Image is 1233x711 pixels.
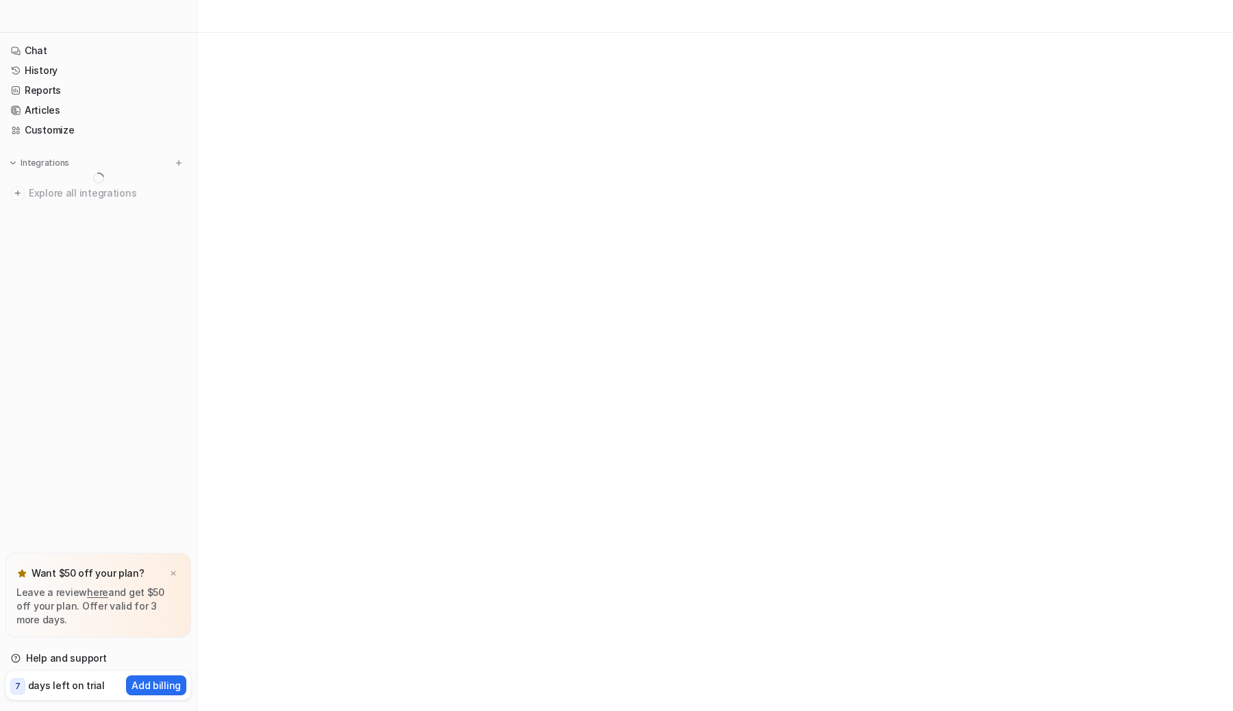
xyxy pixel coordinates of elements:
[5,61,191,80] a: History
[174,158,184,168] img: menu_add.svg
[29,182,186,204] span: Explore all integrations
[5,81,191,100] a: Reports
[87,586,108,598] a: here
[126,675,186,695] button: Add billing
[15,680,21,693] p: 7
[8,158,18,168] img: expand menu
[5,41,191,60] a: Chat
[28,678,105,693] p: days left on trial
[5,121,191,140] a: Customize
[5,649,191,668] a: Help and support
[21,158,69,169] p: Integrations
[5,184,191,203] a: Explore all integrations
[11,186,25,200] img: explore all integrations
[132,678,181,693] p: Add billing
[16,586,180,627] p: Leave a review and get $50 off your plan. Offer valid for 3 more days.
[32,566,145,580] p: Want $50 off your plan?
[5,101,191,120] a: Articles
[5,156,73,170] button: Integrations
[16,568,27,579] img: star
[169,569,177,578] img: x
